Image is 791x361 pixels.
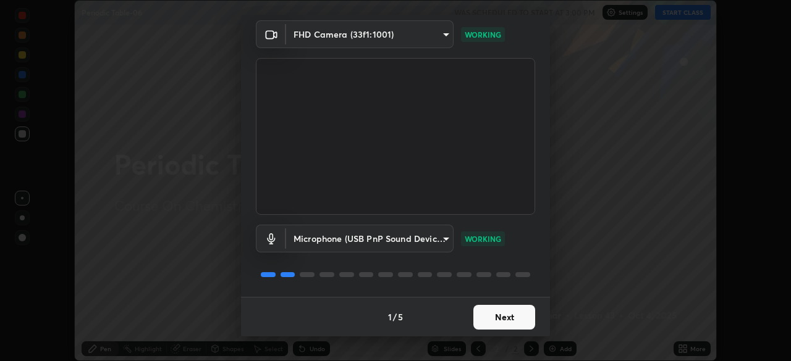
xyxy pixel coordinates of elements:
p: WORKING [465,233,501,244]
div: FHD Camera (33f1:1001) [286,225,454,252]
h4: 5 [398,310,403,323]
h4: / [393,310,397,323]
button: Next [473,305,535,330]
div: FHD Camera (33f1:1001) [286,20,454,48]
h4: 1 [388,310,392,323]
p: WORKING [465,29,501,40]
